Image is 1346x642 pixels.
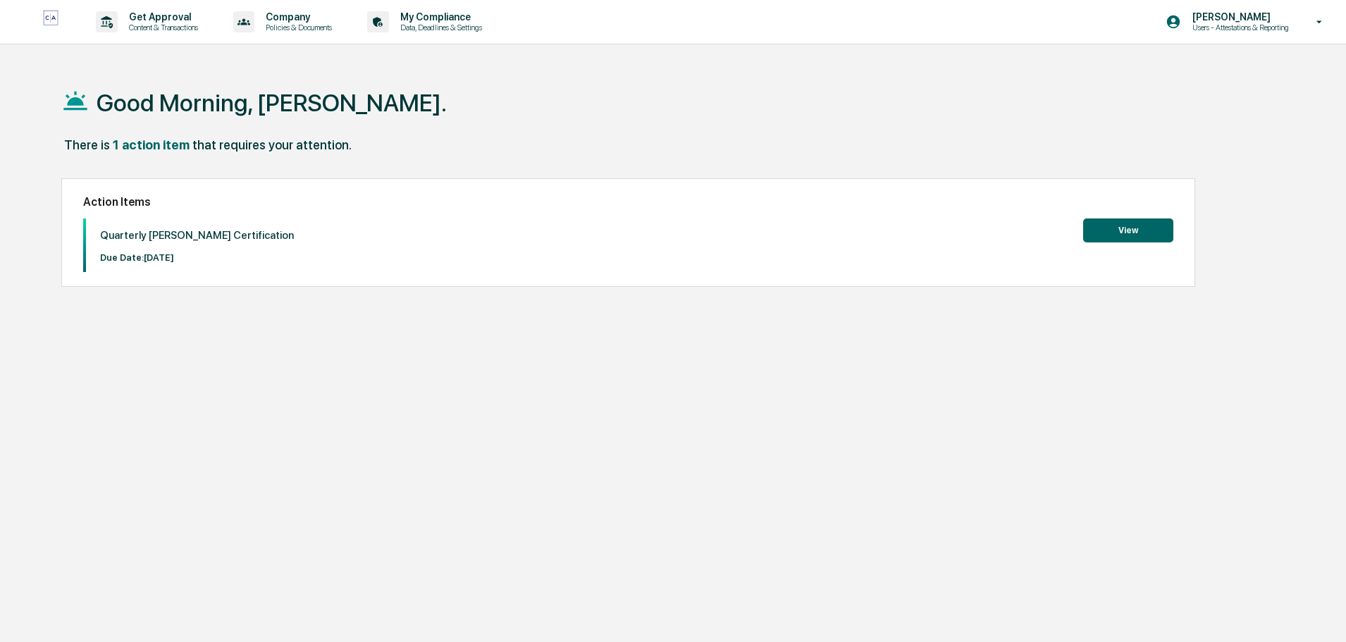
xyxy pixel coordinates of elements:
p: Quarterly [PERSON_NAME] Certification [100,229,294,242]
h1: Good Morning, [PERSON_NAME]. [97,89,447,117]
p: Get Approval [118,11,205,23]
p: Content & Transactions [118,23,205,32]
p: Due Date: [DATE] [100,252,294,263]
div: 1 action item [113,137,190,152]
div: There is [64,137,110,152]
p: Data, Deadlines & Settings [389,23,489,32]
p: Company [254,11,339,23]
img: logo [34,10,68,33]
p: Users - Attestations & Reporting [1181,23,1296,32]
h2: Action Items [83,195,1173,209]
div: that requires your attention. [192,137,352,152]
p: My Compliance [389,11,489,23]
a: View [1083,223,1173,236]
p: [PERSON_NAME] [1181,11,1296,23]
p: Policies & Documents [254,23,339,32]
button: View [1083,218,1173,242]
